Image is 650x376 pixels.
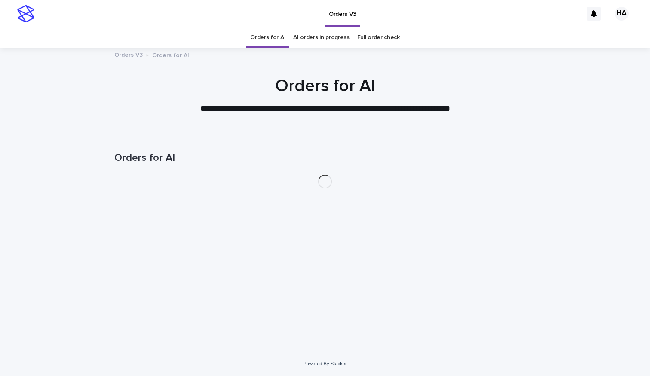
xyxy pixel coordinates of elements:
a: AI orders in progress [293,28,350,48]
a: Powered By Stacker [303,361,346,366]
a: Orders V3 [114,49,143,59]
h1: Orders for AI [114,152,536,164]
h1: Orders for AI [114,76,536,96]
a: Orders for AI [250,28,285,48]
p: Orders for AI [152,50,189,59]
img: stacker-logo-s-only.png [17,5,34,22]
div: HA [615,7,629,21]
a: Full order check [357,28,400,48]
